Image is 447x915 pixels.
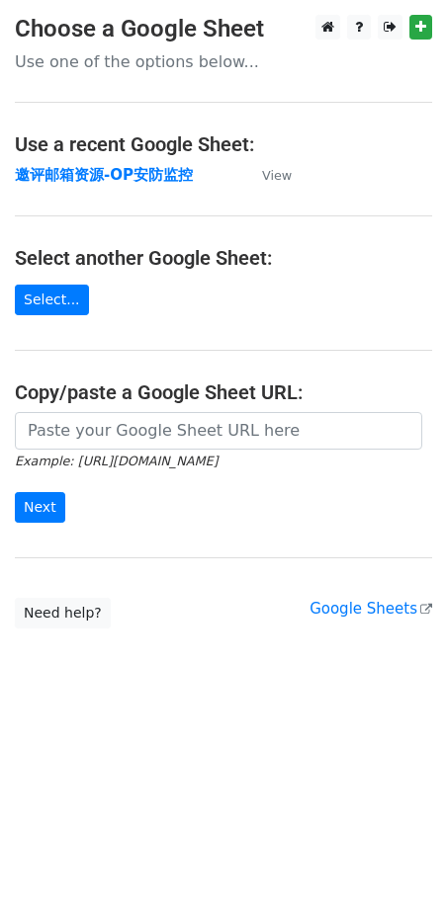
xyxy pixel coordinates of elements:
[262,168,292,183] small: View
[15,454,218,468] small: Example: [URL][DOMAIN_NAME]
[15,51,432,72] p: Use one of the options below...
[15,132,432,156] h4: Use a recent Google Sheet:
[15,166,193,184] a: 邀评邮箱资源-OP安防监控
[15,492,65,523] input: Next
[242,166,292,184] a: View
[15,285,89,315] a: Select...
[310,600,432,618] a: Google Sheets
[15,15,432,43] h3: Choose a Google Sheet
[15,412,422,450] input: Paste your Google Sheet URL here
[15,380,432,404] h4: Copy/paste a Google Sheet URL:
[15,598,111,628] a: Need help?
[15,246,432,270] h4: Select another Google Sheet:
